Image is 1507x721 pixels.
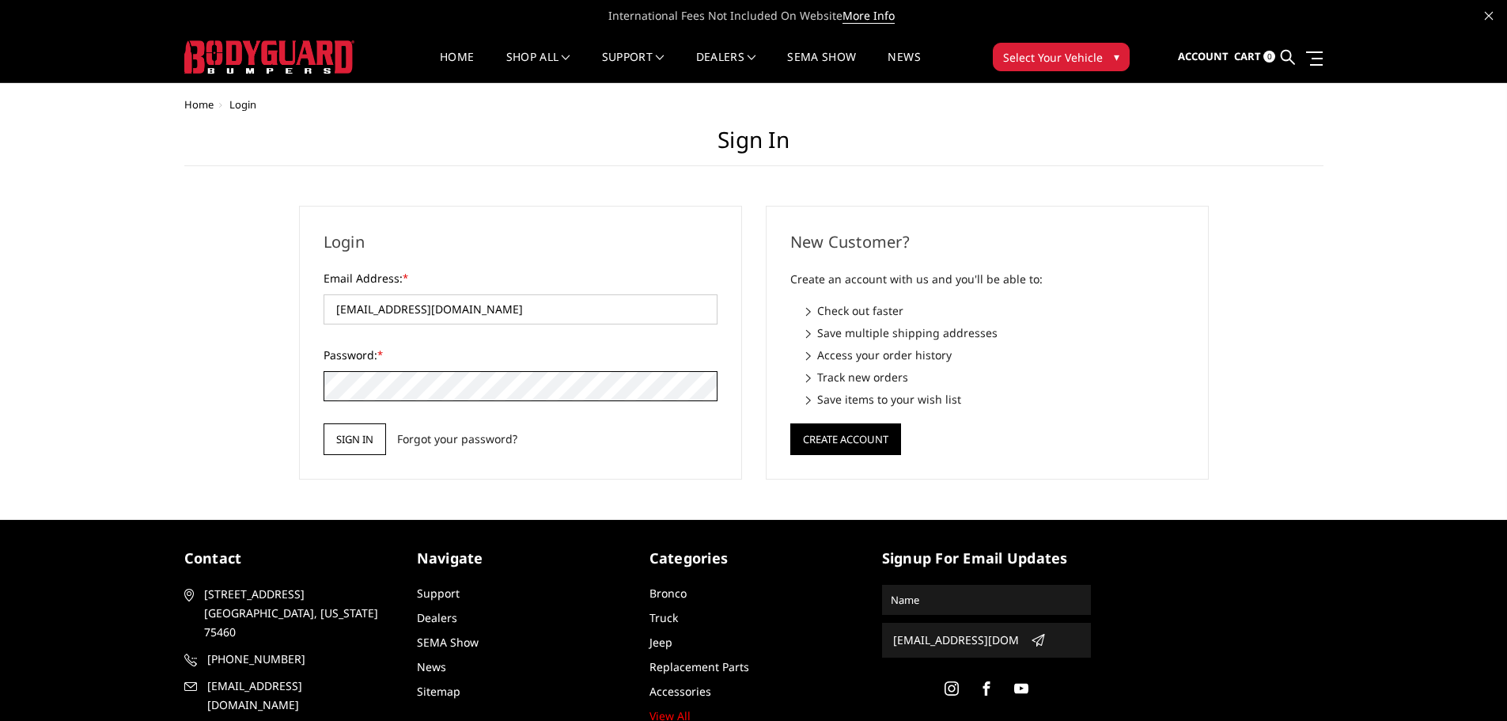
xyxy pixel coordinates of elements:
[1114,48,1119,65] span: ▾
[1234,49,1261,63] span: Cart
[184,127,1323,166] h1: Sign in
[993,43,1130,71] button: Select Your Vehicle
[696,51,756,82] a: Dealers
[842,8,895,24] a: More Info
[184,548,393,569] h5: contact
[888,51,920,82] a: News
[806,369,1184,385] li: Track new orders
[1003,49,1103,66] span: Select Your Vehicle
[506,51,570,82] a: shop all
[229,97,256,112] span: Login
[1263,51,1275,63] span: 0
[649,635,672,650] a: Jeep
[649,548,858,569] h5: Categories
[649,586,687,601] a: Bronco
[649,659,749,674] a: Replacement Parts
[440,51,474,82] a: Home
[184,677,393,715] a: [EMAIL_ADDRESS][DOMAIN_NAME]
[324,270,718,287] label: Email Address:
[806,324,1184,341] li: Save multiple shipping addresses
[1178,36,1229,78] a: Account
[417,548,626,569] h5: Navigate
[1234,36,1275,78] a: Cart 0
[806,391,1184,408] li: Save items to your wish list
[324,230,718,254] h2: Login
[204,585,388,642] span: [STREET_ADDRESS] [GEOGRAPHIC_DATA], [US_STATE] 75460
[184,650,393,669] a: [PHONE_NUMBER]
[1428,645,1507,721] iframe: Chat Widget
[324,423,386,455] input: Sign in
[882,548,1091,569] h5: signup for email updates
[417,610,457,625] a: Dealers
[417,635,479,650] a: SEMA Show
[1178,49,1229,63] span: Account
[806,347,1184,363] li: Access your order history
[790,230,1184,254] h2: New Customer?
[649,684,711,699] a: Accessories
[602,51,665,82] a: Support
[884,587,1089,613] input: Name
[397,431,517,447] a: Forgot your password?
[324,347,718,363] label: Password:
[417,684,460,699] a: Sitemap
[790,270,1184,289] p: Create an account with us and you'll be able to:
[417,659,446,674] a: News
[207,650,391,669] span: [PHONE_NUMBER]
[790,430,901,445] a: Create Account
[207,677,391,715] span: [EMAIL_ADDRESS][DOMAIN_NAME]
[184,40,354,74] img: BODYGUARD BUMPERS
[184,97,214,112] a: Home
[787,51,856,82] a: SEMA Show
[887,628,1024,653] input: Email
[790,423,901,455] button: Create Account
[649,610,678,625] a: Truck
[417,586,460,601] a: Support
[806,302,1184,319] li: Check out faster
